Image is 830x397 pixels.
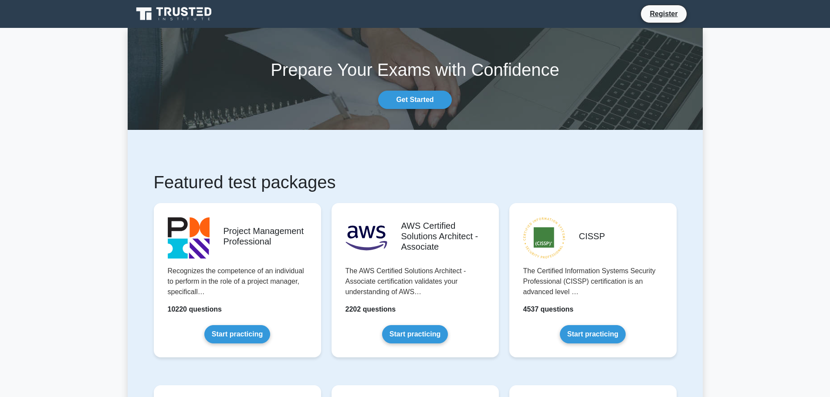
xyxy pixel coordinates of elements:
a: Register [644,8,683,19]
a: Start practicing [382,325,448,343]
a: Start practicing [204,325,270,343]
h1: Prepare Your Exams with Confidence [128,59,703,80]
a: Get Started [378,91,451,109]
a: Start practicing [560,325,626,343]
h1: Featured test packages [154,172,677,193]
